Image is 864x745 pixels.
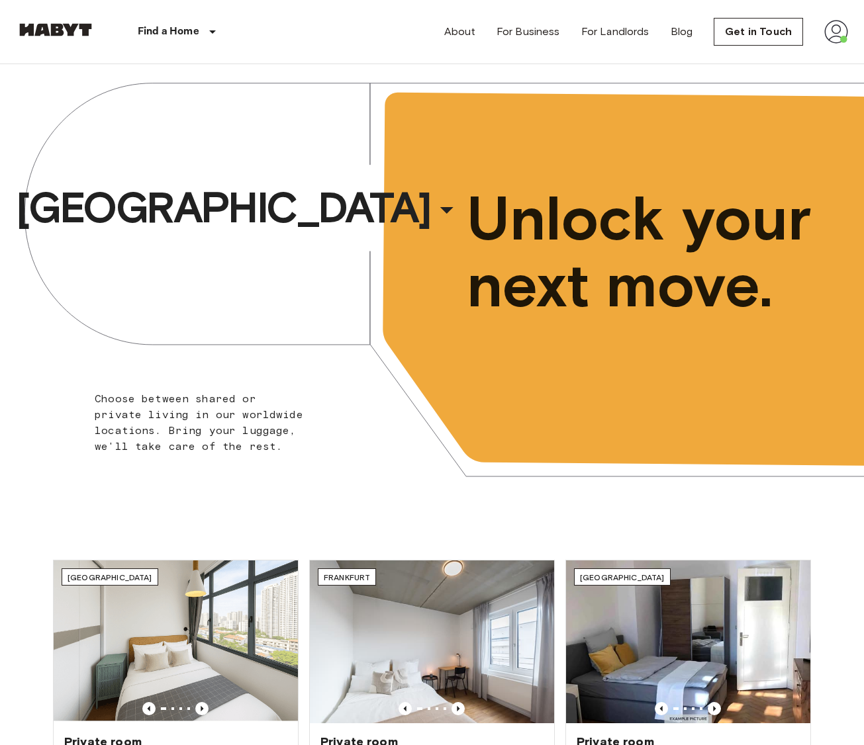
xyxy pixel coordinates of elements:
[714,18,803,46] a: Get in Touch
[497,24,560,40] a: For Business
[11,177,467,238] button: [GEOGRAPHIC_DATA]
[310,560,554,723] img: Marketing picture of unit DE-04-037-026-03Q
[324,572,370,582] span: Frankfurt
[68,572,152,582] span: [GEOGRAPHIC_DATA]
[581,24,649,40] a: For Landlords
[824,20,848,44] img: avatar
[195,702,209,715] button: Previous image
[95,392,303,453] span: Choose between shared or private living in our worldwide locations. Bring your luggage, we'll tak...
[467,185,812,319] span: Unlock your next move.
[16,181,430,234] span: [GEOGRAPHIC_DATA]
[566,560,810,723] img: Marketing picture of unit DE-02-025-001-04HF
[138,24,199,40] p: Find a Home
[444,24,475,40] a: About
[580,572,665,582] span: [GEOGRAPHIC_DATA]
[452,702,465,715] button: Previous image
[399,702,412,715] button: Previous image
[142,702,156,715] button: Previous image
[16,23,95,36] img: Habyt
[54,560,298,723] img: Marketing picture of unit SG-01-116-001-02
[671,24,693,40] a: Blog
[708,702,721,715] button: Previous image
[655,702,668,715] button: Previous image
